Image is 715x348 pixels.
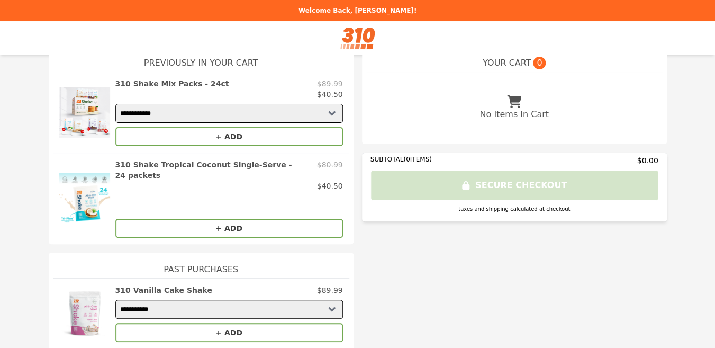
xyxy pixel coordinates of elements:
[115,323,343,342] button: + ADD
[533,57,546,69] span: 0
[6,6,709,15] p: Welcome Back, [PERSON_NAME]!
[370,205,658,213] div: taxes and shipping calculated at checkout
[59,285,110,342] img: 310 Vanilla Cake Shake
[317,89,343,100] p: $40.50
[637,155,658,166] span: $0.00
[115,127,343,146] button: + ADD
[115,285,212,296] h2: 310 Vanilla Cake Shake
[59,159,110,238] img: 310 Shake Tropical Coconut Single-Serve - 24 packets
[115,219,343,238] button: + ADD
[317,285,343,296] p: $89.99
[115,78,229,89] h2: 310 Shake Mix Packs - 24ct
[403,156,431,163] span: ( 0 ITEMS)
[115,104,343,123] select: Select a product variant
[115,159,313,181] h2: 310 Shake Tropical Coconut Single-Serve - 24 packets
[53,253,349,278] h1: Past Purchases
[317,159,343,181] p: $80.99
[483,57,531,69] span: YOUR CART
[340,28,375,49] img: Brand Logo
[59,78,110,146] img: 310 Shake Mix Packs - 24ct
[479,108,548,121] p: No Items In Cart
[317,181,343,191] p: $40.50
[317,78,343,89] p: $89.99
[370,156,404,163] span: SUBTOTAL
[115,300,343,319] select: Select a product variant
[53,46,349,72] h1: Previously In Your Cart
